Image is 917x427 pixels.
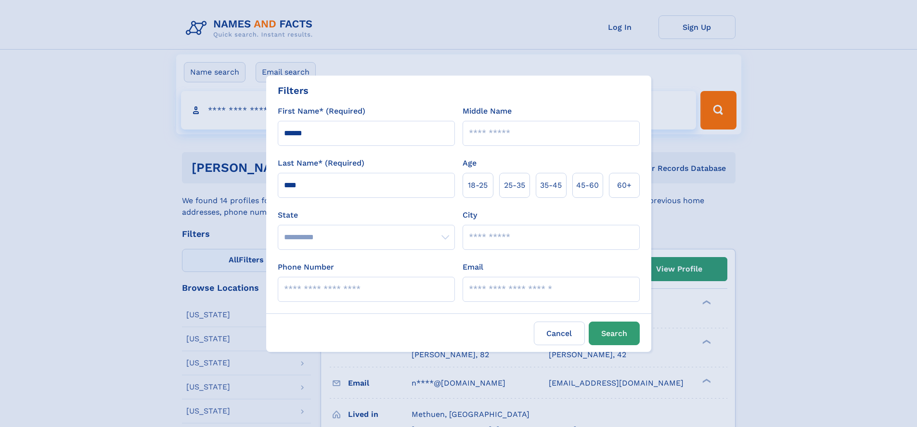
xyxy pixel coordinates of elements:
label: Cancel [534,322,585,345]
label: Middle Name [463,105,512,117]
label: City [463,209,477,221]
label: Phone Number [278,261,334,273]
label: First Name* (Required) [278,105,365,117]
label: Age [463,157,477,169]
span: 35‑45 [540,180,562,191]
label: State [278,209,455,221]
div: Filters [278,83,309,98]
label: Last Name* (Required) [278,157,364,169]
button: Search [589,322,640,345]
label: Email [463,261,483,273]
span: 25‑35 [504,180,525,191]
span: 45‑60 [576,180,599,191]
span: 60+ [617,180,632,191]
span: 18‑25 [468,180,488,191]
